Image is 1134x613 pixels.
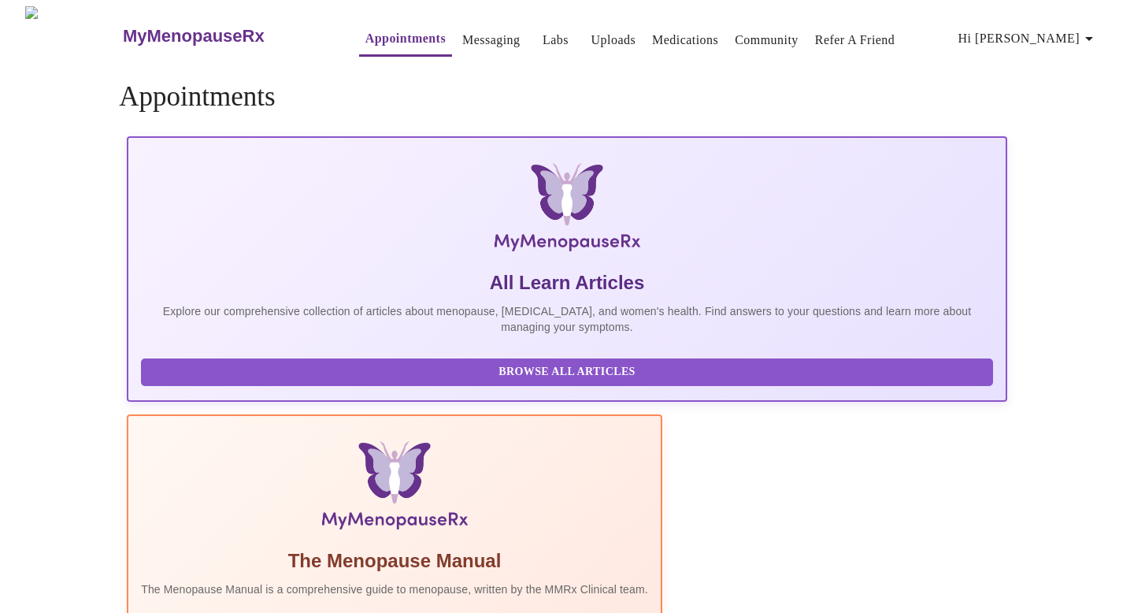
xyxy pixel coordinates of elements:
[462,29,520,51] a: Messaging
[123,26,265,46] h3: MyMenopauseRx
[815,29,895,51] a: Refer a Friend
[728,24,805,56] button: Community
[365,28,446,50] a: Appointments
[141,581,648,597] p: The Menopause Manual is a comprehensive guide to menopause, written by the MMRx Clinical team.
[141,548,648,574] h5: The Menopause Manual
[809,24,902,56] button: Refer a Friend
[456,24,526,56] button: Messaging
[25,6,120,65] img: MyMenopauseRx Logo
[735,29,799,51] a: Community
[958,28,1099,50] span: Hi [PERSON_NAME]
[273,163,861,258] img: MyMenopauseRx Logo
[157,362,977,382] span: Browse All Articles
[141,364,997,377] a: Browse All Articles
[120,9,327,64] a: MyMenopauseRx
[952,23,1105,54] button: Hi [PERSON_NAME]
[119,81,1015,113] h4: Appointments
[646,24,724,56] button: Medications
[543,29,569,51] a: Labs
[221,441,567,536] img: Menopause Manual
[141,270,993,295] h5: All Learn Articles
[531,24,581,56] button: Labs
[359,23,452,57] button: Appointments
[141,303,993,335] p: Explore our comprehensive collection of articles about menopause, [MEDICAL_DATA], and women's hea...
[591,29,636,51] a: Uploads
[141,359,993,386] button: Browse All Articles
[652,29,718,51] a: Medications
[585,24,643,56] button: Uploads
